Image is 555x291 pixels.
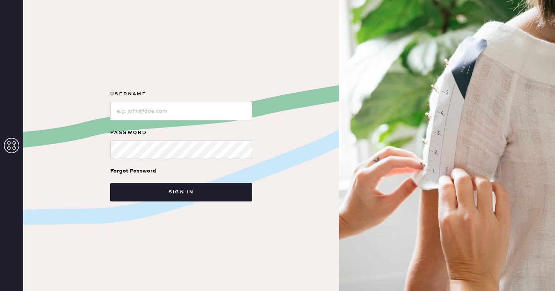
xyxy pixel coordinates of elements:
[110,159,156,183] a: Forgot Password
[110,167,156,175] div: Forgot Password
[110,102,252,120] input: e.g. john@doe.com
[110,128,252,137] label: Password
[110,90,252,99] label: Username
[110,183,252,201] button: Sign in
